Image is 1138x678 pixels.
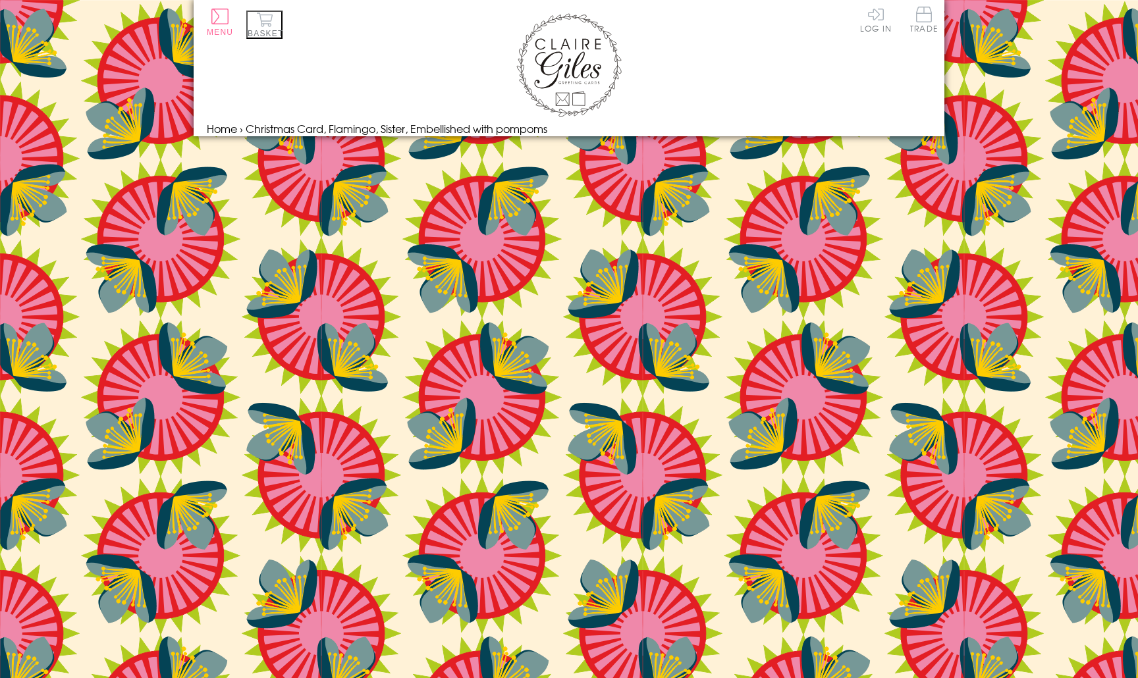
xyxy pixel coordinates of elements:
a: Home [207,120,237,136]
span: › [240,120,243,136]
span: Trade [910,7,938,32]
span: Menu [207,28,233,37]
img: Claire Giles Greetings Cards [516,13,622,117]
button: Menu [207,9,233,37]
a: Log In [860,7,892,32]
button: Basket [246,11,283,39]
nav: breadcrumbs [207,120,931,136]
a: Trade [910,7,938,35]
span: Christmas Card, Flamingo, Sister, Embellished with pompoms [246,120,547,136]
